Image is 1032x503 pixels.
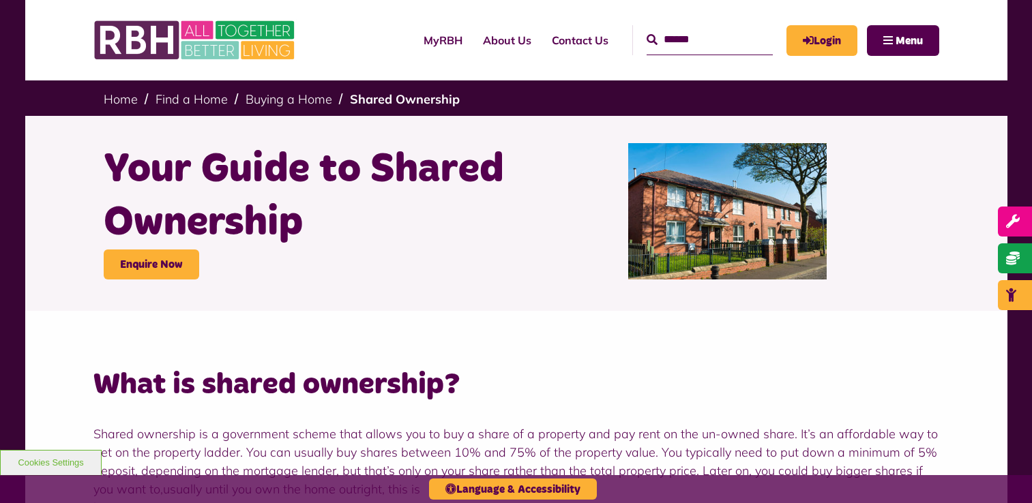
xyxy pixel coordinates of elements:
[93,14,298,67] img: RBH
[413,22,473,59] a: MyRBH
[246,91,332,107] a: Buying a Home
[104,91,138,107] a: Home
[896,35,923,46] span: Menu
[473,22,542,59] a: About Us
[350,91,460,107] a: Shared Ownership
[429,478,597,500] button: Language & Accessibility
[93,365,939,404] h2: What is shared ownership?
[156,91,228,107] a: Find a Home
[542,22,619,59] a: Contact Us
[867,25,939,56] button: Navigation
[104,249,199,279] a: Enquire Now
[786,25,857,56] a: MyRBH
[104,143,506,249] h1: Your Guide to Shared Ownership
[971,442,1032,503] iframe: Netcall Web Assistant for live chat
[628,143,827,279] img: Belton Avenue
